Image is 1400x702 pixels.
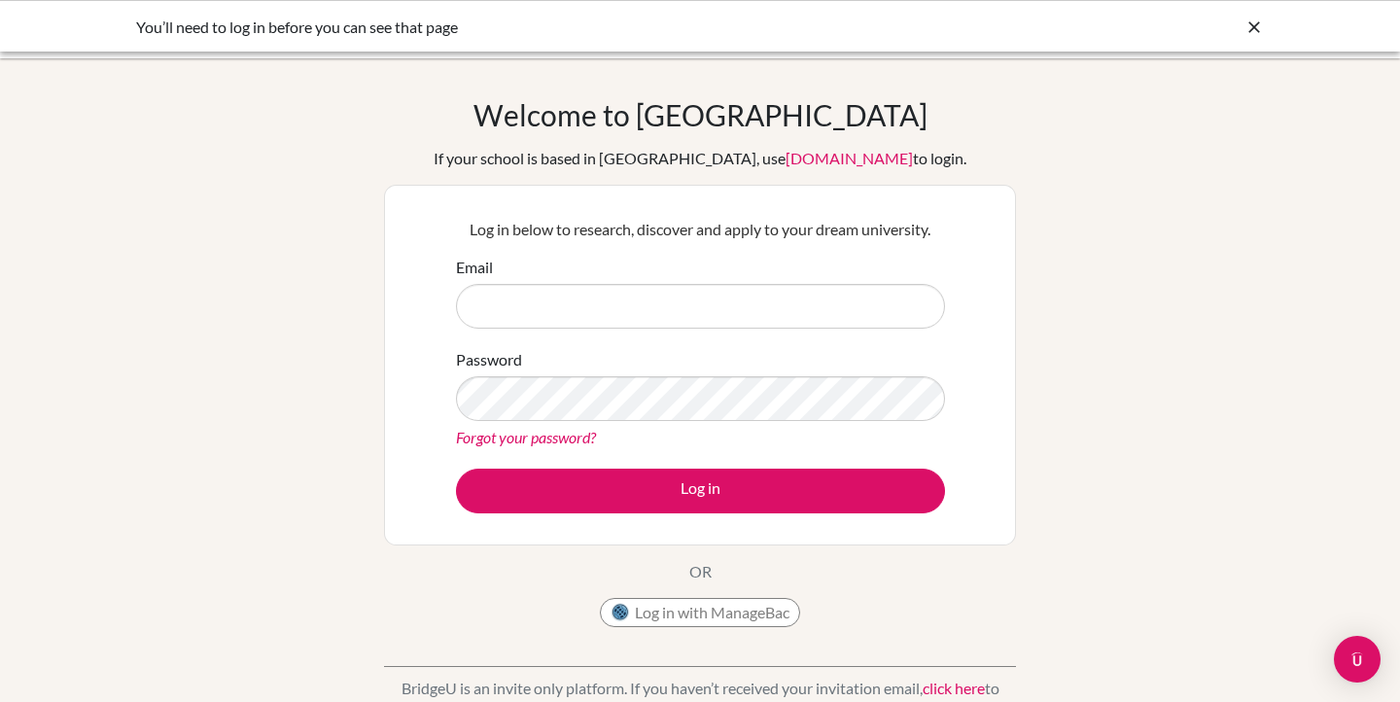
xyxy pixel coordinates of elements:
[456,428,596,446] a: Forgot your password?
[1334,636,1381,683] div: Open Intercom Messenger
[456,348,522,371] label: Password
[434,147,966,170] div: If your school is based in [GEOGRAPHIC_DATA], use to login.
[136,16,972,39] div: You’ll need to log in before you can see that page
[786,149,913,167] a: [DOMAIN_NAME]
[456,218,945,241] p: Log in below to research, discover and apply to your dream university.
[473,97,927,132] h1: Welcome to [GEOGRAPHIC_DATA]
[689,560,712,583] p: OR
[600,598,800,627] button: Log in with ManageBac
[456,469,945,513] button: Log in
[456,256,493,279] label: Email
[923,679,985,697] a: click here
